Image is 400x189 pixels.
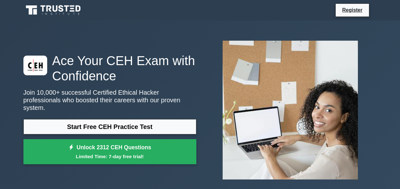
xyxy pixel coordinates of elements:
[31,153,188,160] small: Limited Time: 7-day free trial!
[23,89,196,111] p: Join 10,000+ successful Certified Ethical Hacker professionals who boosted their careers with our...
[23,139,196,165] a: Unlock 2312 CEH QuestionsLimited Time: 7-day free trial!
[23,53,196,84] h1: Ace Your CEH Exam with Confidence
[23,119,196,134] a: Start Free CEH Practice Test
[338,6,366,14] a: Register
